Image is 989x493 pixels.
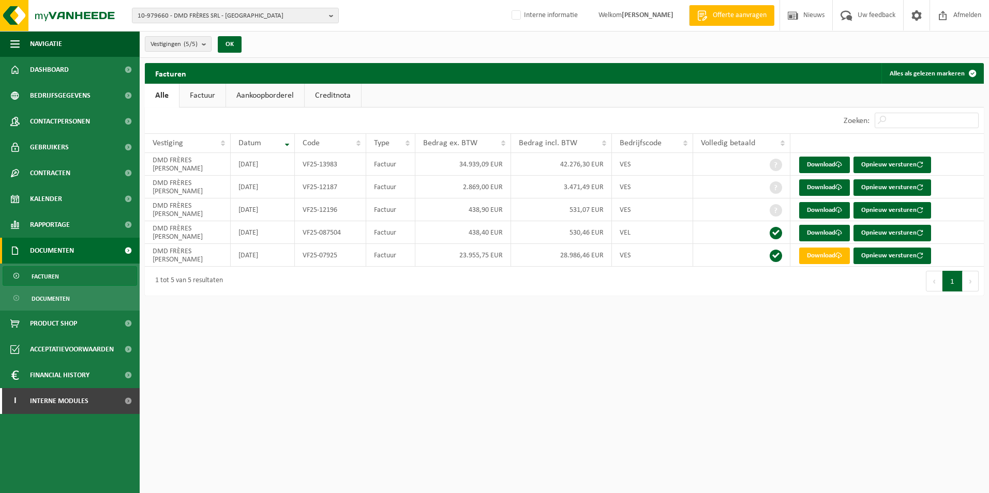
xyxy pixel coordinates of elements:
td: Factuur [366,244,416,267]
td: 2.869,00 EUR [415,176,511,198]
td: VF25-087504 [295,221,366,244]
td: 530,46 EUR [511,221,612,244]
span: Datum [238,139,261,147]
span: Documenten [30,238,74,264]
span: I [10,388,20,414]
td: [DATE] [231,198,295,221]
button: 1 [942,271,963,291]
span: Volledig betaald [701,139,755,147]
span: Financial History [30,362,89,388]
td: [DATE] [231,176,295,198]
td: Factuur [366,198,416,221]
label: Zoeken: [844,117,870,125]
span: Interne modules [30,388,88,414]
a: Documenten [3,288,137,308]
a: Creditnota [305,84,361,107]
span: Kalender [30,186,62,212]
td: VF25-13983 [295,153,366,176]
label: Interne informatie [510,8,578,23]
span: Bedrag ex. BTW [423,139,477,147]
button: Opnieuw versturen [853,225,931,241]
span: 10-979660 - DMD FRÈRES SRL - [GEOGRAPHIC_DATA] [138,8,325,24]
span: Contactpersonen [30,109,90,134]
strong: [PERSON_NAME] [622,11,673,19]
span: Offerte aanvragen [710,10,769,21]
td: Factuur [366,153,416,176]
count: (5/5) [184,41,198,48]
button: Opnieuw versturen [853,179,931,196]
td: DMD FRÈRES [PERSON_NAME] [145,221,231,244]
td: DMD FRÈRES [PERSON_NAME] [145,153,231,176]
td: VES [612,244,693,267]
span: Documenten [32,289,70,309]
a: Aankoopborderel [226,84,304,107]
button: Next [963,271,979,291]
button: Alles als gelezen markeren [881,63,983,84]
td: DMD FRÈRES [PERSON_NAME] [145,198,231,221]
div: 1 tot 5 van 5 resultaten [150,272,223,290]
td: VEL [612,221,693,244]
a: Download [799,202,850,219]
button: 10-979660 - DMD FRÈRES SRL - [GEOGRAPHIC_DATA] [132,8,339,23]
span: Bedrag incl. BTW [519,139,577,147]
td: VES [612,198,693,221]
span: Gebruikers [30,134,69,160]
td: 23.955,75 EUR [415,244,511,267]
span: Navigatie [30,31,62,57]
span: Bedrijfsgegevens [30,83,91,109]
td: DMD FRÈRES [PERSON_NAME] [145,176,231,198]
span: Facturen [32,267,59,286]
a: Factuur [179,84,226,107]
span: Dashboard [30,57,69,83]
td: 42.276,30 EUR [511,153,612,176]
td: 438,40 EUR [415,221,511,244]
button: Opnieuw versturen [853,202,931,219]
td: 3.471,49 EUR [511,176,612,198]
a: Download [799,157,850,173]
td: DMD FRÈRES [PERSON_NAME] [145,244,231,267]
button: Opnieuw versturen [853,248,931,264]
button: Opnieuw versturen [853,157,931,173]
td: VES [612,153,693,176]
span: Vestigingen [151,37,198,52]
span: Bedrijfscode [620,139,662,147]
td: VF25-07925 [295,244,366,267]
td: 34.939,09 EUR [415,153,511,176]
td: 531,07 EUR [511,198,612,221]
span: Vestiging [153,139,183,147]
td: 438,90 EUR [415,198,511,221]
td: VES [612,176,693,198]
td: 28.986,46 EUR [511,244,612,267]
td: [DATE] [231,153,295,176]
button: Previous [926,271,942,291]
button: OK [218,36,242,53]
a: Download [799,179,850,196]
td: [DATE] [231,221,295,244]
td: VF25-12187 [295,176,366,198]
span: Type [374,139,389,147]
td: Factuur [366,221,416,244]
a: Facturen [3,266,137,286]
a: Offerte aanvragen [689,5,774,26]
a: Alle [145,84,179,107]
span: Code [303,139,320,147]
td: VF25-12196 [295,198,366,221]
button: Vestigingen(5/5) [145,36,212,52]
td: [DATE] [231,244,295,267]
h2: Facturen [145,63,197,83]
span: Rapportage [30,212,70,238]
span: Contracten [30,160,70,186]
a: Download [799,248,850,264]
span: Acceptatievoorwaarden [30,336,114,362]
td: Factuur [366,176,416,198]
a: Download [799,225,850,241]
span: Product Shop [30,311,77,336]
